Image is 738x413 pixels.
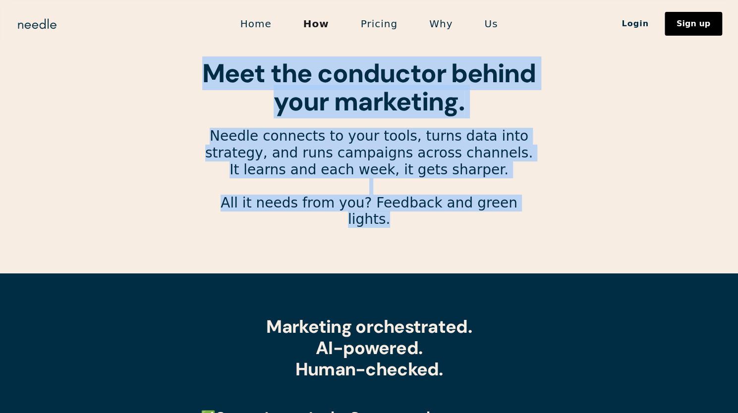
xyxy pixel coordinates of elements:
[225,13,287,34] a: Home
[606,15,665,32] a: Login
[287,13,345,34] a: How
[468,13,513,34] a: Us
[677,20,710,28] div: Sign up
[345,13,413,34] a: Pricing
[665,12,722,36] a: Sign up
[201,128,538,244] p: Needle connects to your tools, turns data into strategy, and runs campaigns across channels. It l...
[202,56,536,118] strong: Meet the conductor behind your marketing.
[413,13,468,34] a: Why
[266,315,471,381] strong: Marketing orchestrated. AI-powered. Human-checked.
